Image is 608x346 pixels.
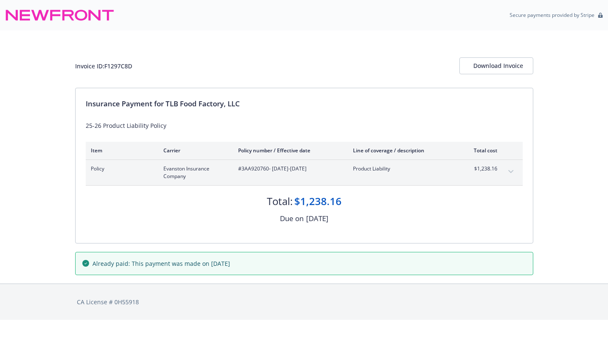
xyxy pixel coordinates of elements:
div: [DATE] [306,213,328,224]
div: Policy number / Effective date [238,147,339,154]
div: 25-26 Product Liability Policy [86,121,523,130]
div: PolicyEvanston Insurance Company#3AA920760- [DATE]-[DATE]Product Liability$1,238.16expand content [86,160,523,185]
div: CA License # 0H55918 [77,297,532,306]
div: Download Invoice [473,58,519,74]
div: Due on [280,213,304,224]
div: $1,238.16 [294,194,342,208]
span: Evanston Insurance Company [163,165,225,180]
div: Total: [267,194,293,208]
div: Line of coverage / description [353,147,452,154]
span: $1,238.16 [466,165,497,173]
button: Download Invoice [459,57,533,74]
span: Already paid: This payment was made on [DATE] [92,259,230,268]
span: Product Liability [353,165,452,173]
div: Item [91,147,150,154]
span: Policy [91,165,150,173]
div: Carrier [163,147,225,154]
div: Total cost [466,147,497,154]
button: expand content [504,165,518,178]
div: Invoice ID: F1297C8D [75,62,132,70]
p: Secure payments provided by Stripe [510,11,594,19]
div: Insurance Payment for TLB Food Factory, LLC [86,98,523,109]
span: #3AA920760 - [DATE]-[DATE] [238,165,339,173]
